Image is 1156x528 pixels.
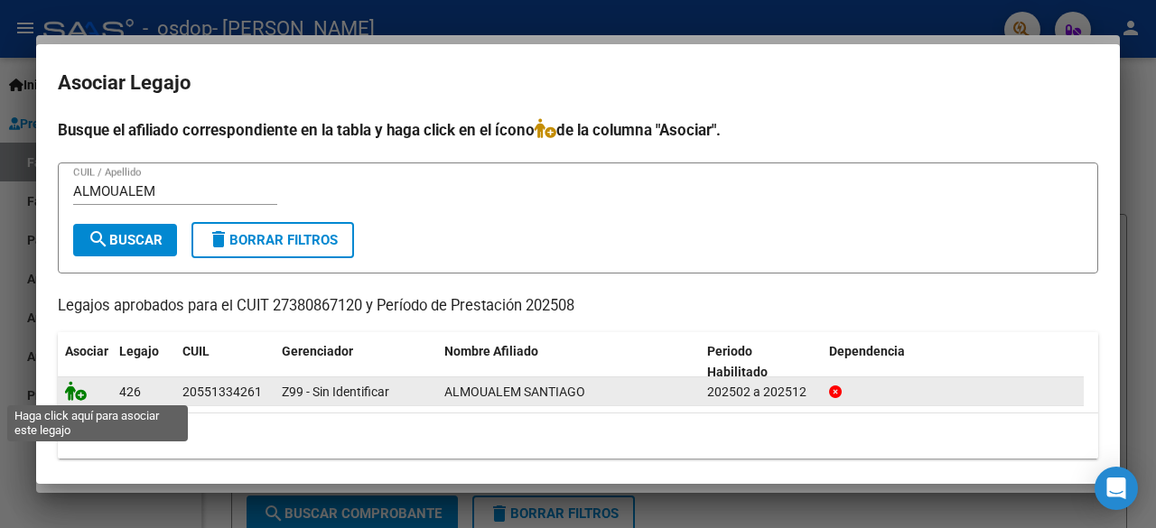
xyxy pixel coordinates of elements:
[282,384,389,399] span: Z99 - Sin Identificar
[58,295,1098,318] p: Legajos aprobados para el CUIT 27380867120 y Período de Prestación 202508
[822,332,1085,392] datatable-header-cell: Dependencia
[58,332,112,392] datatable-header-cell: Asociar
[88,228,109,250] mat-icon: search
[437,332,700,392] datatable-header-cell: Nombre Afiliado
[112,332,175,392] datatable-header-cell: Legajo
[707,344,768,379] span: Periodo Habilitado
[58,118,1098,142] h4: Busque el afiliado correspondiente en la tabla y haga click en el ícono de la columna "Asociar".
[208,232,338,248] span: Borrar Filtros
[88,232,163,248] span: Buscar
[444,344,538,358] span: Nombre Afiliado
[1095,467,1138,510] div: Open Intercom Messenger
[191,222,354,258] button: Borrar Filtros
[829,344,905,358] span: Dependencia
[65,344,108,358] span: Asociar
[700,332,822,392] datatable-header-cell: Periodo Habilitado
[707,382,815,403] div: 202502 a 202512
[73,224,177,256] button: Buscar
[119,384,141,399] span: 426
[58,66,1098,100] h2: Asociar Legajo
[182,382,262,403] div: 20551334261
[282,344,353,358] span: Gerenciador
[175,332,275,392] datatable-header-cell: CUIL
[208,228,229,250] mat-icon: delete
[119,344,159,358] span: Legajo
[182,344,210,358] span: CUIL
[275,332,437,392] datatable-header-cell: Gerenciador
[58,413,1098,459] div: 1 registros
[444,384,585,399] span: ALMOUALEM SANTIAGO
